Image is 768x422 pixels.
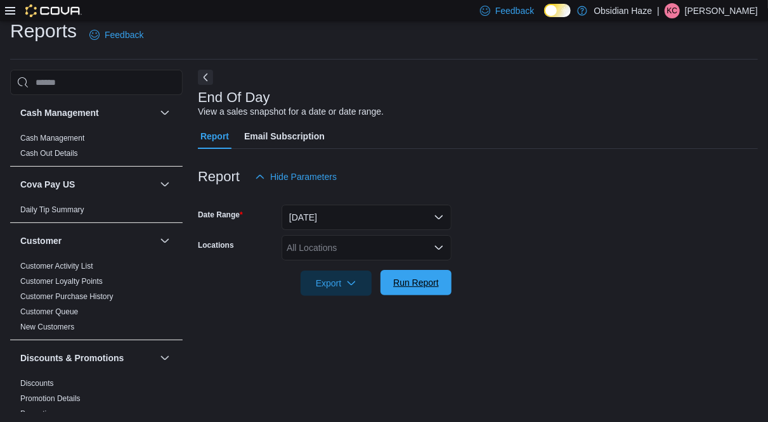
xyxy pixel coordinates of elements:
[20,379,54,388] a: Discounts
[20,393,81,404] span: Promotion Details
[198,105,384,118] div: View a sales snapshot for a date or date range.
[20,178,155,191] button: Cova Pay US
[20,149,78,158] a: Cash Out Details
[198,70,213,85] button: Next
[20,352,155,364] button: Discounts & Promotions
[10,259,183,340] div: Customer
[20,261,93,271] span: Customer Activity List
[244,124,325,149] span: Email Subscription
[198,90,270,105] h3: End Of Day
[157,233,172,248] button: Customer
[393,276,439,289] span: Run Report
[10,131,183,166] div: Cash Management
[20,409,59,418] a: Promotions
[20,352,124,364] h3: Discounts & Promotions
[25,4,82,17] img: Cova
[20,378,54,388] span: Discounts
[157,350,172,366] button: Discounts & Promotions
[20,292,114,301] a: Customer Purchase History
[198,210,243,220] label: Date Range
[20,307,78,316] a: Customer Queue
[20,205,84,215] span: Daily Tip Summary
[20,234,155,247] button: Customer
[200,124,229,149] span: Report
[20,133,84,143] span: Cash Management
[282,205,452,230] button: [DATE]
[20,291,114,302] span: Customer Purchase History
[685,3,758,18] p: [PERSON_NAME]
[20,323,74,331] a: New Customers
[20,394,81,403] a: Promotion Details
[198,240,234,250] label: Locations
[20,262,93,271] a: Customer Activity List
[308,271,364,296] span: Export
[20,276,103,286] span: Customer Loyalty Points
[157,105,172,120] button: Cash Management
[20,106,155,119] button: Cash Management
[105,29,143,41] span: Feedback
[20,134,84,143] a: Cash Management
[434,243,444,253] button: Open list of options
[250,164,342,189] button: Hide Parameters
[20,148,78,158] span: Cash Out Details
[20,409,59,419] span: Promotions
[495,4,534,17] span: Feedback
[10,202,183,222] div: Cova Pay US
[544,4,571,17] input: Dark Mode
[20,205,84,214] a: Daily Tip Summary
[157,177,172,192] button: Cova Pay US
[667,3,678,18] span: KC
[20,234,62,247] h3: Customer
[270,170,337,183] span: Hide Parameters
[20,106,99,119] h3: Cash Management
[198,169,240,184] h3: Report
[84,22,148,48] a: Feedback
[594,3,652,18] p: Obsidian Haze
[20,178,75,191] h3: Cova Pay US
[665,3,680,18] div: Kevin Carter
[381,270,452,295] button: Run Report
[20,307,78,317] span: Customer Queue
[301,271,372,296] button: Export
[10,18,77,44] h1: Reports
[20,322,74,332] span: New Customers
[20,277,103,286] a: Customer Loyalty Points
[657,3,660,18] p: |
